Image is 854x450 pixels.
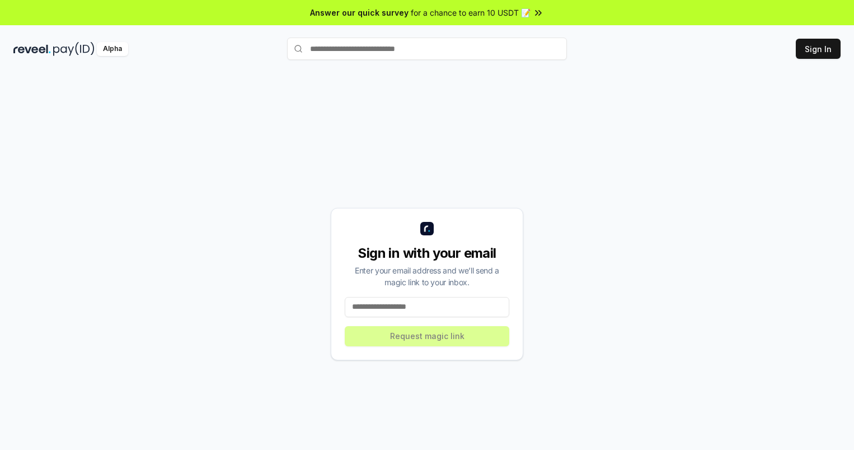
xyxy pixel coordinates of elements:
div: Enter your email address and we’ll send a magic link to your inbox. [345,265,509,288]
img: pay_id [53,42,95,56]
button: Sign In [796,39,841,59]
div: Alpha [97,42,128,56]
span: Answer our quick survey [310,7,409,18]
img: logo_small [420,222,434,235]
span: for a chance to earn 10 USDT 📝 [411,7,531,18]
img: reveel_dark [13,42,51,56]
div: Sign in with your email [345,244,509,262]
